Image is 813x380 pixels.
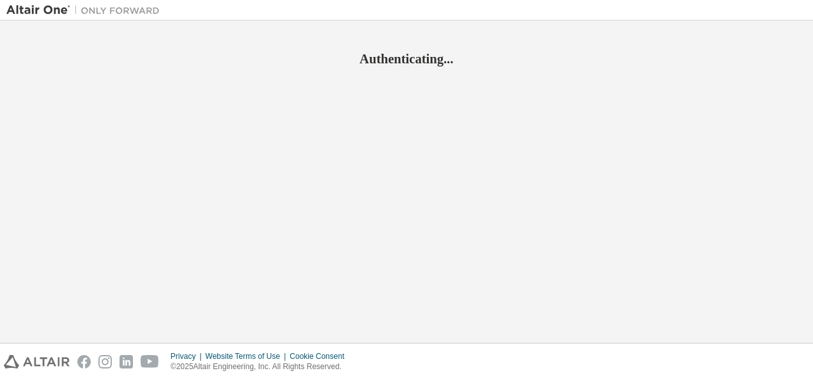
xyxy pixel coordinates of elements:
p: © 2025 Altair Engineering, Inc. All Rights Reserved. [171,361,352,372]
img: altair_logo.svg [4,355,70,368]
img: instagram.svg [98,355,112,368]
img: Altair One [6,4,166,17]
img: youtube.svg [141,355,159,368]
img: linkedin.svg [120,355,133,368]
div: Privacy [171,351,205,361]
div: Website Terms of Use [205,351,290,361]
img: facebook.svg [77,355,91,368]
div: Cookie Consent [290,351,352,361]
h2: Authenticating... [6,51,807,67]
